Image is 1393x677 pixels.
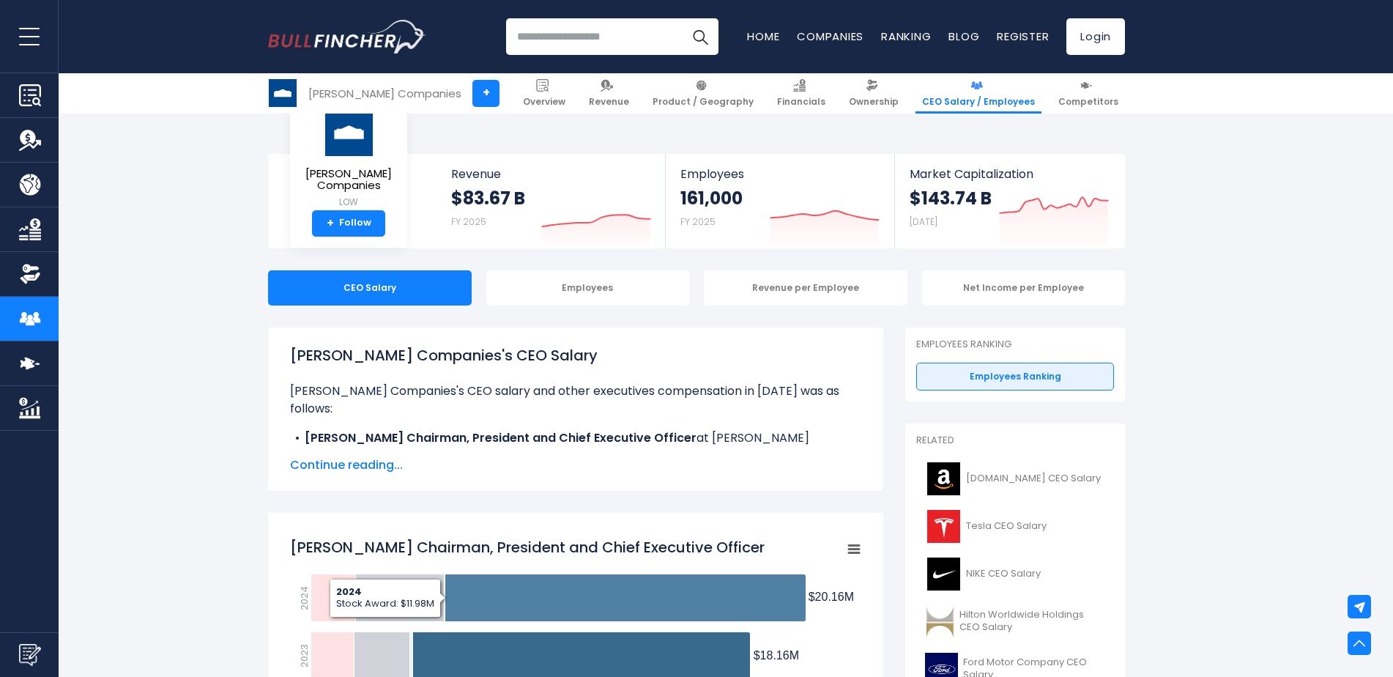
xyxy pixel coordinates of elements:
[1058,96,1118,108] span: Competitors
[910,215,937,228] small: [DATE]
[268,20,426,53] img: Bullfincher logo
[704,270,907,306] div: Revenue per Employee
[809,591,854,603] tspan: $20.16M
[680,215,716,228] small: FY 2025
[323,108,374,157] img: LOW logo
[297,586,311,610] text: 2024
[916,554,1114,594] a: NIKE CEO Salary
[523,96,565,108] span: Overview
[797,29,863,44] a: Companies
[268,270,472,306] div: CEO Salary
[754,649,799,662] tspan: $18.16M
[290,537,765,558] tspan: [PERSON_NAME] Chairman, President and Chief Executive Officer
[922,96,1035,108] span: CEO Salary / Employees
[19,263,41,285] img: Ownership
[842,73,905,114] a: Ownership
[916,602,1114,642] a: Hilton Worldwide Holdings CEO Salary
[308,85,461,102] div: [PERSON_NAME] Companies
[290,382,861,418] p: [PERSON_NAME] Companies's CEO salary and other executives compensation in [DATE] was as follows:
[451,167,651,181] span: Revenue
[959,609,1105,634] span: Hilton Worldwide Holdings CEO Salary
[747,29,779,44] a: Home
[770,73,832,114] a: Financials
[582,73,636,114] a: Revenue
[966,520,1047,533] span: Tesla CEO Salary
[916,506,1114,547] a: Tesla CEO Salary
[290,456,861,474] span: Continue reading...
[302,196,395,209] small: LOW
[925,510,962,543] img: TSLA logo
[589,96,629,108] span: Revenue
[966,473,1101,485] span: [DOMAIN_NAME] CEO Salary
[297,644,311,667] text: 2023
[922,270,1126,306] div: Net Income per Employee
[653,96,754,108] span: Product / Geography
[966,568,1041,580] span: NIKE CEO Salary
[472,80,499,107] a: +
[680,167,879,181] span: Employees
[516,73,572,114] a: Overview
[268,20,426,53] a: Go to homepage
[916,363,1114,391] a: Employees Ranking
[910,167,1109,181] span: Market Capitalization
[895,154,1123,248] a: Market Capitalization $143.74 B [DATE]
[915,73,1041,114] a: CEO Salary / Employees
[269,79,297,107] img: LOW logo
[925,605,955,638] img: HLT logo
[916,338,1114,351] p: Employees Ranking
[680,187,743,210] strong: 161,000
[948,29,979,44] a: Blog
[486,270,690,306] div: Employees
[777,96,825,108] span: Financials
[437,154,666,248] a: Revenue $83.67 B FY 2025
[682,18,718,55] button: Search
[666,154,894,248] a: Employees 161,000 FY 2025
[916,459,1114,499] a: [DOMAIN_NAME] CEO Salary
[451,215,486,228] small: FY 2025
[881,29,931,44] a: Ranking
[1052,73,1125,114] a: Competitors
[312,210,385,237] a: +Follow
[925,558,962,591] img: NKE logo
[910,187,992,210] strong: $143.74 B
[305,429,696,446] b: [PERSON_NAME] Chairman, President and Chief Executive Officer
[290,429,861,465] li: at [PERSON_NAME] Companies, received a total compensation of $20.16 M in [DATE].
[290,344,861,366] h1: [PERSON_NAME] Companies's CEO Salary
[997,29,1049,44] a: Register
[451,187,525,210] strong: $83.67 B
[916,434,1114,447] p: Related
[849,96,899,108] span: Ownership
[1066,18,1125,55] a: Login
[302,168,395,192] span: [PERSON_NAME] Companies
[925,462,962,495] img: AMZN logo
[301,107,396,210] a: [PERSON_NAME] Companies LOW
[646,73,760,114] a: Product / Geography
[327,217,334,230] strong: +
